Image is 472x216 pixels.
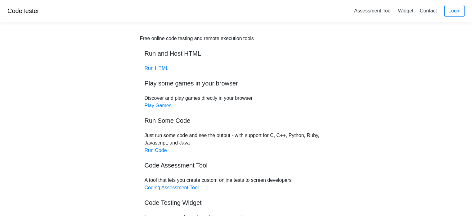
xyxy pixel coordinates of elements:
h5: Play some games in your browser [145,80,328,87]
h5: Run and Host HTML [145,50,328,57]
h5: Code Testing Widget [145,199,328,206]
a: Run HTML [145,66,169,71]
a: CodeTester [7,7,39,14]
a: Login [444,5,465,17]
a: Coding Assessment Tool [145,185,199,190]
h5: Code Assessment Tool [145,162,328,169]
a: Widget [395,6,416,16]
a: Assessment Tool [352,6,394,16]
a: Run Code [145,148,167,153]
a: Contact [417,6,439,16]
a: Play Games [145,103,172,108]
h5: Run Some Code [145,117,328,124]
div: Free online code testing and remote execution tools [140,35,254,42]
